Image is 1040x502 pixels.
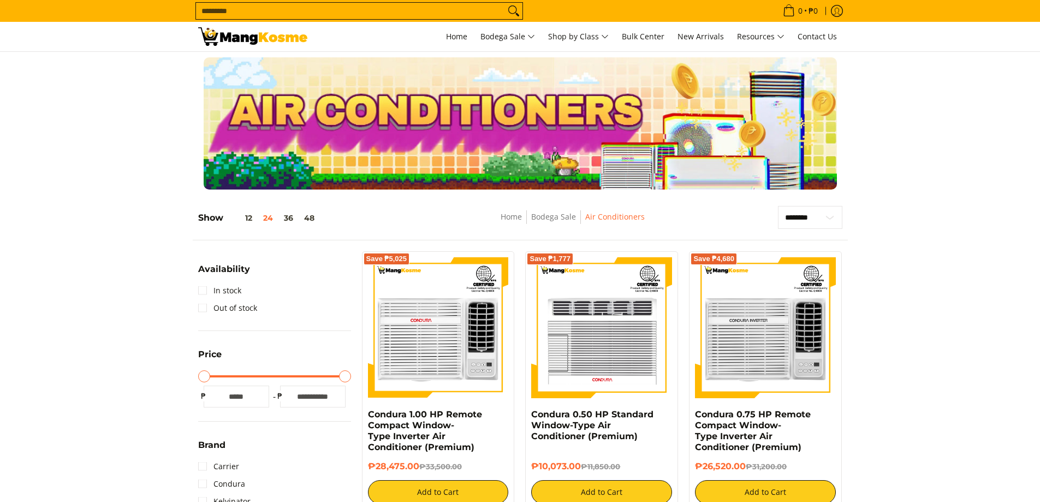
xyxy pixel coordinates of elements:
[198,441,225,458] summary: Open
[581,462,620,471] del: ₱11,850.00
[695,409,811,452] a: Condura 0.75 HP Remote Compact Window-Type Inverter Air Conditioner (Premium)
[198,475,245,493] a: Condura
[695,257,836,398] img: Condura 0.75 HP Remote Compact Window-Type Inverter Air Conditioner (Premium)
[368,257,509,398] img: Condura 1.00 HP Remote Compact Window-Type Inverter Air Conditioner (Premium)
[531,409,653,441] a: Condura 0.50 HP Standard Window-Type Air Conditioner (Premium)
[798,31,837,42] span: Contact Us
[198,212,320,223] h5: Show
[737,30,785,44] span: Resources
[678,31,724,42] span: New Arrivals
[198,27,307,46] img: Bodega Sale Aircon l Mang Kosme: Home Appliances Warehouse Sale | Page 2
[198,458,239,475] a: Carrier
[622,31,664,42] span: Bulk Center
[531,461,672,472] h6: ₱10,073.00
[299,214,320,222] button: 48
[318,22,842,51] nav: Main Menu
[695,461,836,472] h6: ₱26,520.00
[441,22,473,51] a: Home
[198,265,250,282] summary: Open
[792,22,842,51] a: Contact Us
[530,256,570,262] span: Save ₱1,777
[543,22,614,51] a: Shop by Class
[531,211,576,222] a: Bodega Sale
[672,22,729,51] a: New Arrivals
[446,31,467,42] span: Home
[258,214,278,222] button: 24
[198,441,225,450] span: Brand
[807,7,819,15] span: ₱0
[531,257,672,398] img: condura-wrac-6s-premium-mang-kosme
[368,461,509,472] h6: ₱28,475.00
[198,391,209,401] span: ₱
[746,462,787,471] del: ₱31,200.00
[501,211,522,222] a: Home
[505,3,522,19] button: Search
[198,350,222,367] summary: Open
[732,22,790,51] a: Resources
[419,462,462,471] del: ₱33,500.00
[420,210,724,235] nav: Breadcrumbs
[366,256,407,262] span: Save ₱5,025
[198,265,250,274] span: Availability
[275,391,286,401] span: ₱
[368,409,482,452] a: Condura 1.00 HP Remote Compact Window-Type Inverter Air Conditioner (Premium)
[198,299,257,317] a: Out of stock
[780,5,821,17] span: •
[480,30,535,44] span: Bodega Sale
[278,214,299,222] button: 36
[797,7,804,15] span: 0
[198,350,222,359] span: Price
[548,30,609,44] span: Shop by Class
[585,211,645,222] a: Air Conditioners
[198,282,241,299] a: In stock
[616,22,670,51] a: Bulk Center
[223,214,258,222] button: 12
[475,22,540,51] a: Bodega Sale
[693,256,734,262] span: Save ₱4,680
